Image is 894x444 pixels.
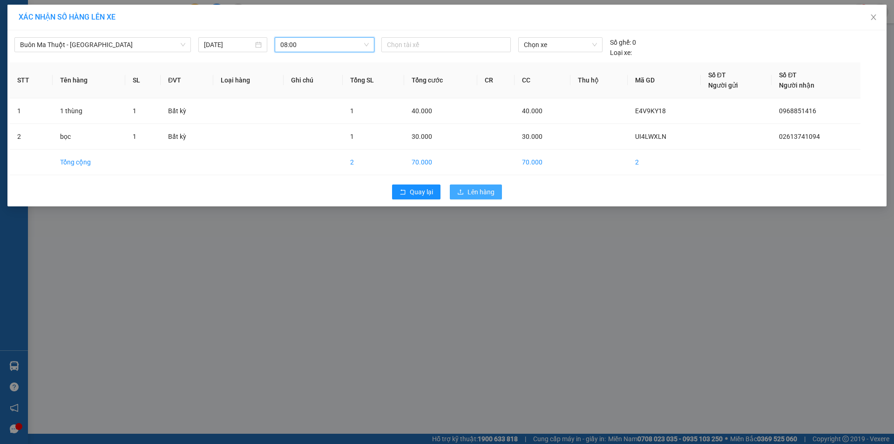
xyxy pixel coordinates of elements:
[53,98,125,124] td: 1 thùng
[350,107,354,115] span: 1
[161,124,213,150] td: Bất kỳ
[280,38,369,52] span: 08:00
[635,133,666,140] span: UI4LWXLN
[628,150,701,175] td: 2
[392,184,440,199] button: rollbackQuay lại
[515,150,571,175] td: 70.000
[412,107,432,115] span: 40.000
[10,124,53,150] td: 2
[20,38,185,52] span: Buôn Ma Thuột - Gia Nghĩa
[410,187,433,197] span: Quay lại
[467,187,494,197] span: Lên hàng
[213,62,284,98] th: Loại hàng
[610,37,631,48] span: Số ghế:
[350,133,354,140] span: 1
[161,62,213,98] th: ĐVT
[412,133,432,140] span: 30.000
[515,62,571,98] th: CC
[404,150,477,175] td: 70.000
[870,14,877,21] span: close
[860,5,887,31] button: Close
[343,62,404,98] th: Tổng SL
[450,184,502,199] button: uploadLên hàng
[635,107,666,115] span: E4V9KY18
[284,62,343,98] th: Ghi chú
[628,62,701,98] th: Mã GD
[10,98,53,124] td: 1
[53,124,125,150] td: bọc
[125,62,161,98] th: SL
[204,40,253,50] input: 15/08/2025
[133,107,136,115] span: 1
[524,38,596,52] span: Chọn xe
[53,150,125,175] td: Tổng cộng
[343,150,404,175] td: 2
[570,62,627,98] th: Thu hộ
[522,133,542,140] span: 30.000
[610,48,632,58] span: Loại xe:
[161,98,213,124] td: Bất kỳ
[53,62,125,98] th: Tên hàng
[19,13,115,21] span: XÁC NHẬN SỐ HÀNG LÊN XE
[779,82,814,89] span: Người nhận
[708,82,738,89] span: Người gửi
[457,189,464,196] span: upload
[779,107,816,115] span: 0968851416
[610,37,636,48] div: 0
[779,71,797,79] span: Số ĐT
[708,71,726,79] span: Số ĐT
[477,62,514,98] th: CR
[133,133,136,140] span: 1
[522,107,542,115] span: 40.000
[779,133,820,140] span: 02613741094
[10,62,53,98] th: STT
[400,189,406,196] span: rollback
[404,62,477,98] th: Tổng cước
